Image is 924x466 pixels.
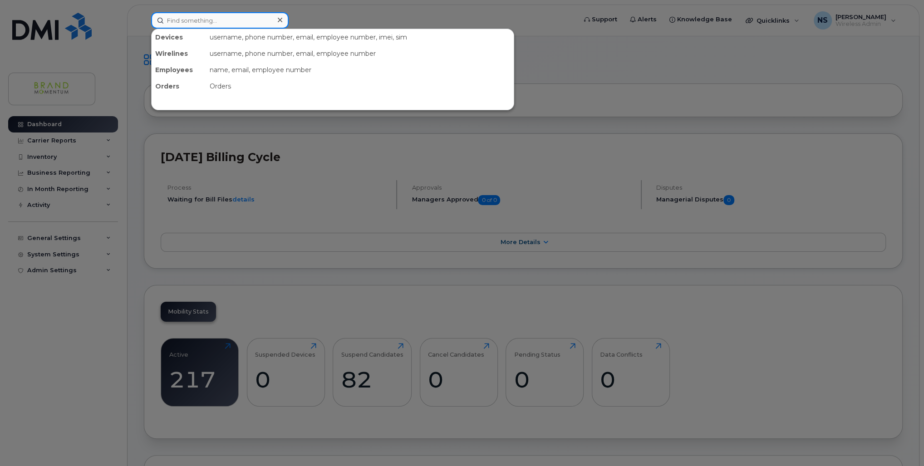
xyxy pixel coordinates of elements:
div: username, phone number, email, employee number [206,45,514,62]
div: Devices [152,29,206,45]
div: name, email, employee number [206,62,514,78]
div: username, phone number, email, employee number, imei, sim [206,29,514,45]
div: Orders [152,78,206,94]
div: Orders [206,78,514,94]
div: Wirelines [152,45,206,62]
div: Employees [152,62,206,78]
